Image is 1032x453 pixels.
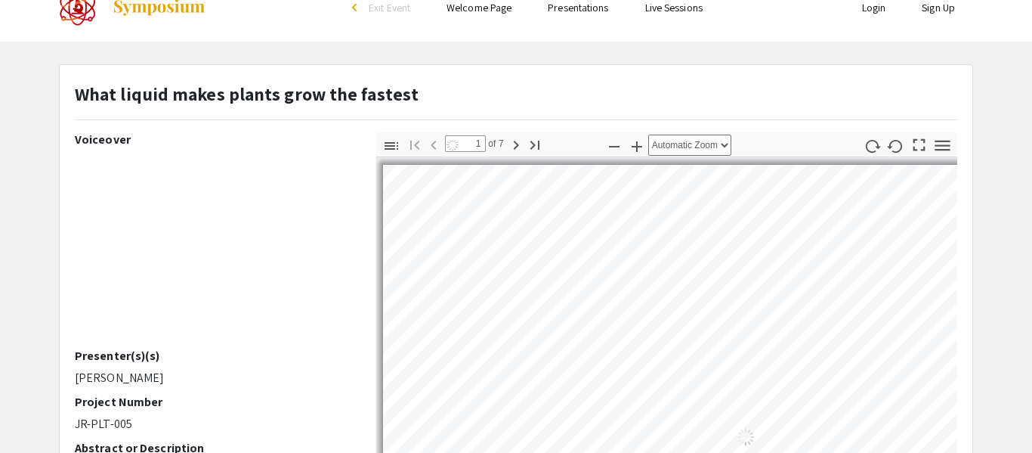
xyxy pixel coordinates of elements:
strong: What liquid makes plants grow the fastest [75,82,419,106]
a: Sign Up [922,1,955,14]
button: Switch to Presentation Mode [907,132,932,154]
div: arrow_back_ios [352,3,361,12]
button: Toggle Sidebar [379,135,404,157]
button: Next Page [503,133,529,155]
select: Zoom [648,135,731,156]
a: Welcome Page [446,1,511,14]
button: Previous Page [421,133,446,155]
a: Login [862,1,886,14]
p: JR-PLT-005 [75,415,354,433]
button: Go to Last Page [522,133,548,155]
span: of 7 [486,135,504,152]
h2: Presenter(s)(s) [75,349,354,363]
button: Zoom Out [601,135,627,157]
button: Rotate Counterclockwise [883,135,909,157]
a: Live Sessions [645,1,703,14]
a: Presentations [548,1,608,14]
h2: Voiceover [75,132,354,147]
button: Rotate Clockwise [860,135,885,157]
button: Tools [930,135,956,157]
button: Zoom In [624,135,650,157]
button: Go to First Page [402,133,428,155]
h2: Project Number [75,395,354,409]
iframe: YouTube video player [75,153,354,349]
p: [PERSON_NAME] [75,369,354,387]
input: Page [445,135,486,152]
span: Exit Event [369,1,410,14]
